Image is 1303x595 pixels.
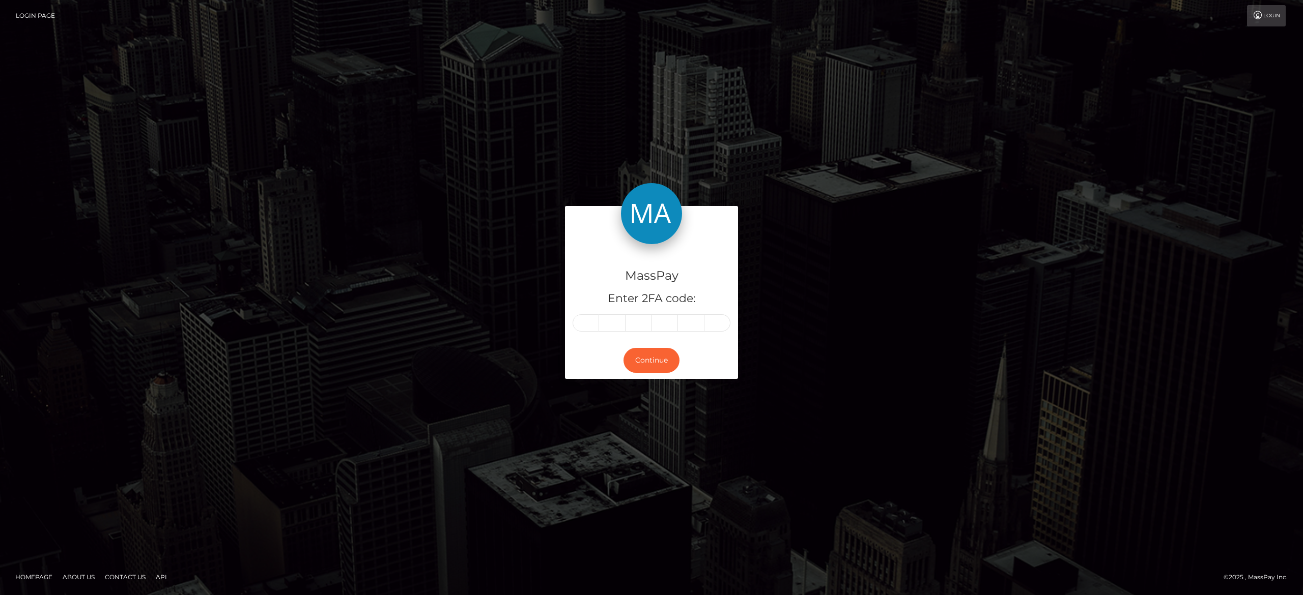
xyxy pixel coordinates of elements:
a: About Us [59,569,99,585]
div: © 2025 , MassPay Inc. [1224,572,1295,583]
h5: Enter 2FA code: [573,291,730,307]
a: Login [1247,5,1286,26]
img: MassPay [621,183,682,244]
button: Continue [624,348,679,373]
a: API [152,569,171,585]
h4: MassPay [573,267,730,285]
a: Homepage [11,569,56,585]
a: Contact Us [101,569,150,585]
a: Login Page [16,5,55,26]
